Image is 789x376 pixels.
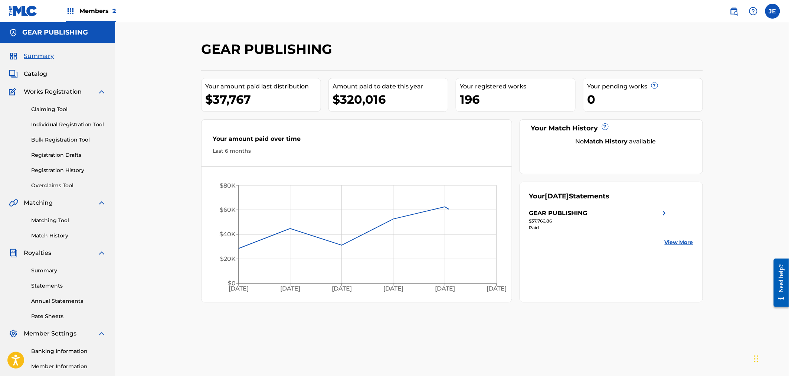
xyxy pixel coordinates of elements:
[435,285,455,292] tspan: [DATE]
[24,87,82,96] span: Works Registration
[31,282,106,290] a: Statements
[97,249,106,257] img: expand
[220,207,236,214] tspan: $60K
[332,285,352,292] tspan: [DATE]
[765,4,780,19] div: User Menu
[383,285,403,292] tspan: [DATE]
[213,134,501,147] div: Your amount paid over time
[24,249,51,257] span: Royalties
[768,253,789,312] iframe: Resource Center
[9,249,18,257] img: Royalties
[9,329,18,338] img: Member Settings
[31,121,106,129] a: Individual Registration Tool
[754,348,759,370] div: Drag
[9,52,54,61] a: SummarySummary
[460,82,575,91] div: Your registered works
[22,28,88,37] h5: GEAR PUBLISHING
[228,280,236,287] tspan: $0
[9,6,37,16] img: MLC Logo
[24,69,47,78] span: Catalog
[9,28,18,37] img: Accounts
[9,52,18,61] img: Summary
[205,82,321,91] div: Your amount paid last distribution
[31,232,106,240] a: Match History
[205,91,321,108] div: $37,767
[31,166,106,174] a: Registration History
[97,87,106,96] img: expand
[31,217,106,224] a: Matching Tool
[79,7,116,15] span: Members
[730,7,739,16] img: search
[31,347,106,355] a: Banking Information
[752,340,789,376] iframe: Chat Widget
[229,285,249,292] tspan: [DATE]
[31,136,106,144] a: Bulk Registration Tool
[545,192,569,200] span: [DATE]
[587,82,703,91] div: Your pending works
[31,182,106,189] a: Overclaims Tool
[24,52,54,61] span: Summary
[280,285,300,292] tspan: [DATE]
[31,151,106,159] a: Registration Drafts
[31,267,106,275] a: Summary
[333,82,448,91] div: Amount paid to date this year
[213,147,501,155] div: Last 6 months
[31,363,106,370] a: Member Information
[220,182,236,189] tspan: $80K
[660,209,669,218] img: right chevron icon
[24,329,76,338] span: Member Settings
[587,91,703,108] div: 0
[652,82,658,88] span: ?
[584,138,628,145] strong: Match History
[333,91,448,108] div: $320,016
[460,91,575,108] div: 196
[220,256,236,263] tspan: $20K
[529,224,669,231] div: Paid
[538,137,694,146] div: No available
[529,218,669,224] div: $37,766.86
[487,285,507,292] tspan: [DATE]
[66,7,75,16] img: Top Rightsholders
[201,41,336,58] h2: GEAR PUBLISHING
[9,69,47,78] a: CatalogCatalog
[529,209,587,218] div: GEAR PUBLISHING
[602,124,608,130] span: ?
[529,209,669,231] a: GEAR PUBLISHINGright chevron icon$37,766.86Paid
[97,329,106,338] img: expand
[31,106,106,113] a: Claiming Tool
[219,231,236,238] tspan: $40K
[31,312,106,320] a: Rate Sheets
[665,239,693,246] a: View More
[31,297,106,305] a: Annual Statements
[529,191,610,201] div: Your Statements
[727,4,741,19] a: Public Search
[9,87,19,96] img: Works Registration
[9,69,18,78] img: Catalog
[749,7,758,16] img: help
[24,198,53,207] span: Matching
[529,123,694,133] div: Your Match History
[746,4,761,19] div: Help
[9,198,18,207] img: Matching
[97,198,106,207] img: expand
[112,7,116,14] span: 2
